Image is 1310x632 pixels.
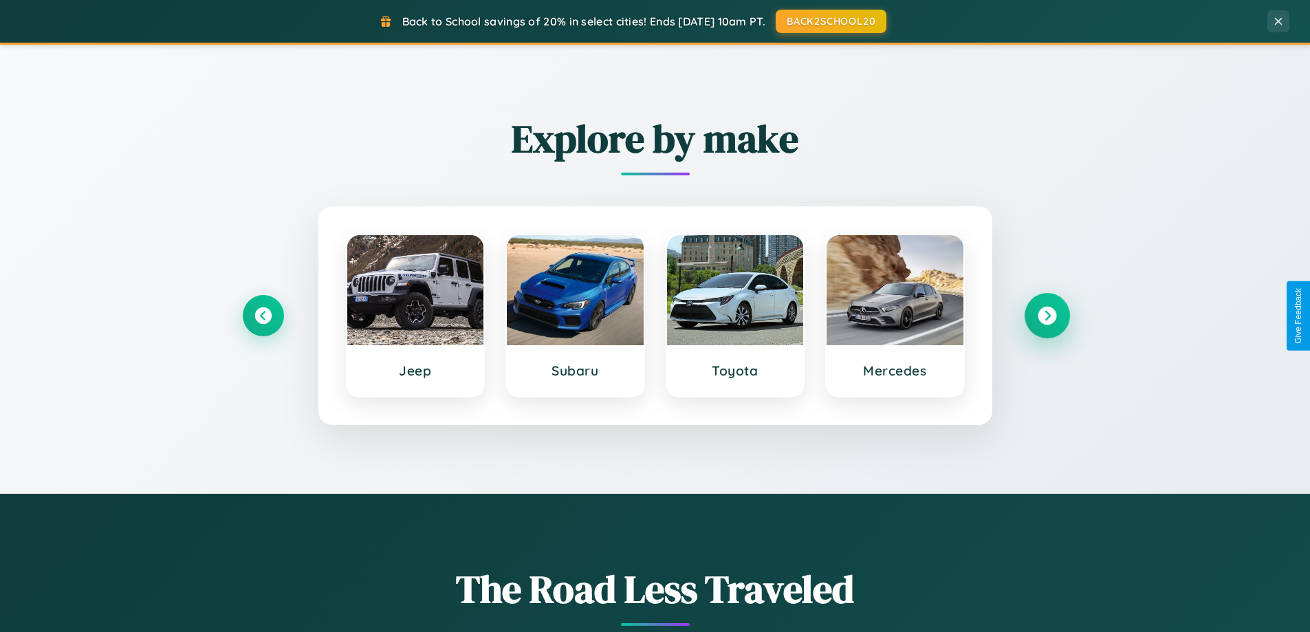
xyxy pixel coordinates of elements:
[243,112,1068,165] h2: Explore by make
[361,362,470,379] h3: Jeep
[1293,288,1303,344] div: Give Feedback
[681,362,790,379] h3: Toyota
[840,362,950,379] h3: Mercedes
[776,10,886,33] button: BACK2SCHOOL20
[402,14,765,28] span: Back to School savings of 20% in select cities! Ends [DATE] 10am PT.
[521,362,630,379] h3: Subaru
[243,563,1068,615] h1: The Road Less Traveled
